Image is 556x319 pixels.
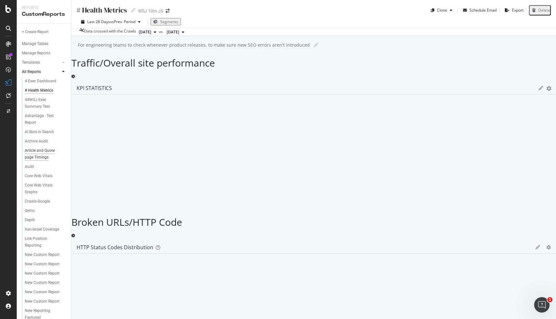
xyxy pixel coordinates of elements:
[25,279,67,286] a: New Custom Report
[22,50,50,57] div: Manage Reports
[159,29,164,35] span: vs
[512,7,524,13] div: Export
[131,8,135,13] i: Edit report name
[546,86,551,90] div: gear
[138,8,163,14] div: WSJ 10m JS
[25,113,61,126] div: Advantage - Test Report
[25,261,67,268] a: New Custom Report
[22,59,40,66] div: Templates
[151,18,181,25] button: Segments
[25,96,67,110] a: ##WSJ Exec Summary Test
[167,29,179,35] span: 2025 Jul. 12th
[25,182,61,196] div: Core Web Vitals Graphs
[25,129,67,135] a: AI Bots in Search
[25,217,67,223] a: Depth
[110,19,135,24] span: vs Prev. Period
[22,68,41,75] div: All Reports
[502,5,524,15] button: Export
[25,270,67,277] a: New Custom Report
[25,251,67,258] a: New Custom Report
[77,85,112,91] div: KPI STATISTICS
[546,245,551,250] div: gear
[25,113,67,126] a: Advantage - Test Report
[25,138,48,145] div: Archive Audit
[25,96,62,110] div: ##WSJ Exec Summary Test
[25,163,34,170] div: Audit
[469,7,497,13] div: Schedule Email
[25,138,67,145] a: Archive Audit
[22,29,67,35] a: + Create Report
[25,235,61,249] div: Link Position Reporting
[25,198,67,205] a: Crawls-Google
[538,7,550,13] div: Delete
[22,68,60,75] a: All Reports
[136,28,159,36] button: [DATE]
[25,298,67,305] a: New Custom Report
[22,29,49,35] div: + Create Report
[25,261,60,268] div: New Custom Report
[25,173,52,179] div: Core Web Vitals
[25,226,67,233] a: Iran-Israel Coverage
[77,244,153,251] div: HTTP Status Codes Distribution
[164,28,187,36] button: [DATE]
[437,7,447,13] div: Clone
[428,5,455,15] button: Clone
[529,5,551,15] button: Delete
[25,198,50,205] div: Crawls-Google
[71,75,75,78] div: gear
[25,226,59,233] div: Iran-Israel Coverage
[22,41,67,47] a: Manage Tables
[25,289,67,296] a: New Custom Report
[22,5,66,11] div: Reports
[25,298,60,305] div: New Custom Report
[25,147,67,161] a: Article and Quote page Timings
[71,217,556,227] h2: Broken URLs/HTTP Code
[25,163,67,170] a: Audit
[534,297,550,313] iframe: Intercom live chat
[71,82,556,210] div: KPI STATISTICSgeargear
[71,234,75,238] div: gear
[25,87,67,94] a: # Health Metrics
[77,19,145,25] button: Last 28 DaysvsPrev. Period
[77,5,127,15] div: # Health Metrics
[25,217,35,223] div: Depth
[460,5,497,15] button: Schedule Email
[25,78,56,85] div: # Exec Dashboard
[25,279,60,286] div: New Custom Report
[25,173,67,179] a: Core Web Vitals
[25,289,60,296] div: New Custom Report
[25,270,60,277] div: New Custom Report
[160,19,178,24] span: Segments
[25,182,67,196] a: Core Web Vitals Graphs
[25,87,53,94] div: # Health Metrics
[25,147,62,161] div: Article and Quote page Timings
[78,42,310,48] div: For engineering teams to check whenever product releases, to make sure new SEO errors aren't intr...
[314,43,318,47] i: Edit report name
[71,58,556,68] h2: Traffic/Overall site performance
[166,9,170,13] div: arrow-right-arrow-left
[25,207,35,214] div: demo
[71,217,556,241] div: Broken URLs/HTTP Code
[22,11,66,18] div: CustomReports
[71,58,556,82] div: Traffic/Overall site performance
[87,19,110,24] span: Last 28 Days
[25,235,67,249] a: Link Position Reporting
[139,29,151,35] span: 2025 Aug. 9th
[547,297,552,302] span: 1
[22,50,67,57] a: Manage Reports
[25,251,60,258] div: New Custom Report
[25,129,54,135] div: AI Bots in Search
[22,59,60,66] a: Templates
[25,78,67,85] a: # Exec Dashboard
[25,207,67,214] a: demo
[84,28,136,36] div: Data crossed with the Crawls
[22,41,48,47] div: Manage Tables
